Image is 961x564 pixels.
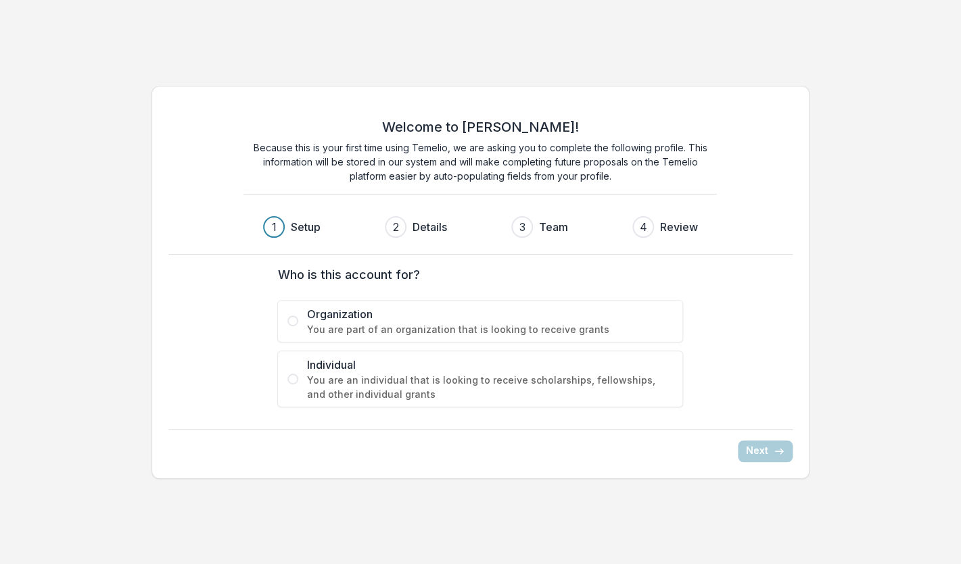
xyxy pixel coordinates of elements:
span: You are an individual that is looking to receive scholarships, fellowships, and other individual ... [306,373,673,401]
span: Individual [306,357,673,373]
div: 3 [519,219,525,235]
span: Organization [306,306,673,322]
span: You are part of an organization that is looking to receive grants [306,322,673,336]
h3: Setup [290,219,320,235]
div: Progress [263,216,697,238]
p: Because this is your first time using Temelio, we are asking you to complete the following profil... [243,140,717,183]
h3: Team [538,219,567,235]
div: 4 [640,219,647,235]
button: Next [738,440,793,462]
h2: Welcome to [PERSON_NAME]! [382,119,579,135]
div: 2 [393,219,399,235]
div: 1 [272,219,277,235]
h3: Review [659,219,697,235]
label: Who is this account for? [277,265,675,284]
h3: Details [412,219,446,235]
